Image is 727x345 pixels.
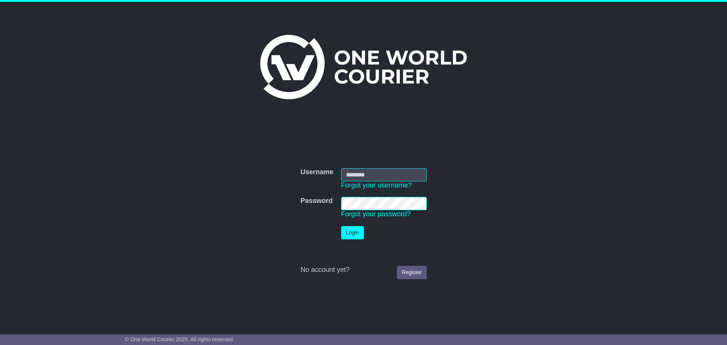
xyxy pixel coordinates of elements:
label: Password [300,197,332,205]
label: Username [300,168,333,176]
span: © One World Courier 2025. All rights reserved. [125,336,234,342]
button: Login [341,226,364,239]
div: No account yet? [300,266,426,274]
a: Forgot your password? [341,210,411,218]
a: Register [397,266,426,279]
a: Forgot your username? [341,181,412,189]
img: One World [260,35,467,99]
